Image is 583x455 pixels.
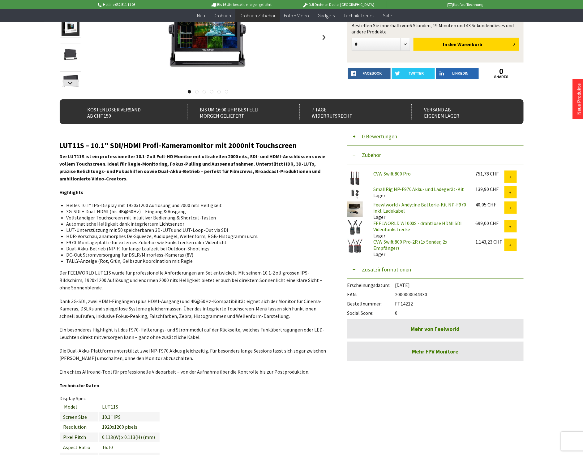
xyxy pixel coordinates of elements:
[347,288,524,297] div: 2000000044330
[383,12,392,19] span: Sale
[347,127,524,146] button: 0 Bewertungen
[457,41,482,47] span: Warenkorb
[240,12,276,19] span: Drohnen Zubehör
[66,252,324,258] li: DC-Out Stromversorgung für DSLR/Mirrorless-Kameras (8V)
[347,342,524,361] a: Mehr FPV Monitore
[347,239,363,253] img: CVW Swift 800 Pro-2R (1x Sender, 2x Empfänger)
[368,220,471,239] div: Lager
[66,233,324,239] li: HDR-Vorschau, anamorphes De-Squeeze, Audiopegel, Wellenform, RGB-Histogramm u.v.m.
[63,424,87,430] span: Resolution
[409,71,424,75] span: twitter
[60,395,87,401] span: Display Spec.
[348,68,391,79] a: facebook
[280,9,314,22] a: Foto + Video
[347,171,363,186] img: CVW Swift 800 Pro
[299,104,398,119] div: 7 Tage Widerrufsrecht
[452,71,469,75] span: LinkedIn
[339,9,379,22] a: Technik-Trends
[60,347,329,362] p: Die Dual-Akku-Plattform unterstützt zwei NP-F970 Akkus gleichzeitig. Für besonders lange Sessions...
[197,12,205,19] span: Neu
[284,12,309,19] span: Foto + Video
[214,12,231,19] span: Drohnen
[352,16,519,35] div: Garantierter Versand Bestellen Sie innerhalb von dieses und andere Produkte.
[193,9,209,22] a: Neu
[347,291,395,297] span: EAN:
[235,9,280,22] a: Drohnen Zubehör
[387,1,483,8] p: Kauf auf Rechnung
[347,186,363,201] img: SmallRig NP-F970 Akku- und Ladegerät-Kit
[347,282,395,288] span: Erscheinungsdatum:
[476,201,504,208] div: 40,05 CHF
[102,404,118,410] span: LUT11S
[66,239,324,245] li: F970-Montageplatte für externes Zubehör wie Funkstrecken oder Videolicht
[60,326,329,341] p: Ein besonderes Highlight ist das F970-Halterungs- und Strommodul auf der Rückseite, welches Funkü...
[63,434,86,440] span: Pixel Pitch
[576,83,582,115] a: Neue Produkte
[60,189,84,195] strong: Highlights
[66,202,324,208] li: Helles 10.1” IPS-Display mit 1920x1200 Auflösung und 2000 nits Helligkeit
[414,38,519,51] button: In den Warenkorb
[443,41,457,47] span: In den
[347,220,363,236] img: FEELWORLD W1000S - drahtlose HDMI SDI Videofunkstrecke
[187,104,286,119] div: Bis um 16:00 Uhr bestellt Morgen geliefert
[344,12,375,19] span: Technik-Trends
[347,146,524,164] button: Zubehör
[60,297,329,320] p: Dank 3G-SDI, zwei HDMI-Eingängen (plus HDMI-Ausgang) und 4K@60Hz-Kompatibilität eignet sich der M...
[102,444,113,451] span: 16:10
[60,153,326,182] strong: Der LUT11S ist ein professioneller 10.1-Zoll Full-HD Monitor mit ultrahellen 2000 nits, SDI- und ...
[102,424,138,430] span: 1920x1200 pixels
[60,269,329,291] p: Der FEELWORLD LUT11S wurde für professionelle Anforderungen am Set entwickelt. Mit seinem 10.1-Zo...
[347,319,524,339] a: Mehr von Feelworld
[373,239,448,251] a: CVW Swift 800 Pro-2R (1x Sender, 2x Empfänger)
[480,75,523,79] a: shares
[373,201,466,214] a: Feewlworld / Andycine Batterie-Kit NP-F970 inkl. Ladekabel
[63,444,91,451] span: Aspect Ratio
[480,68,523,75] a: 0
[314,9,339,22] a: Gadgets
[66,208,324,214] li: 3G-SDI + Dual-HDMI (bis 4K@60Hz) – Eingang & Ausgang
[363,71,382,75] span: facebook
[64,404,77,410] span: Model
[347,297,524,307] div: FT14212
[290,1,387,8] p: DJI Drohnen Dealer [GEOGRAPHIC_DATA]
[63,414,87,420] span: Screen Size
[436,68,479,79] a: LinkedIn
[373,186,464,192] a: SmallRig NP-F970 Akku- und Ladegerät-Kit
[209,9,235,22] a: Drohnen
[102,434,155,440] span: 0.113(W) x 0.113(H) (mm)
[102,414,121,420] span: 10.1" IPS
[411,104,510,119] div: Versand ab eigenem Lager
[347,301,395,307] span: Bestellnummer:
[66,214,324,221] li: Vollständiger Touchscreen mit intuitiver Bedienung & Shortcut-Tasten
[193,1,290,8] p: Bis 16 Uhr bestellt, morgen geliefert.
[476,239,504,245] div: 1.143,23 CHF
[476,186,504,192] div: 139,90 CHF
[66,221,324,227] li: Automatische Helligkeit dank integriertem Lichtsensor
[410,22,492,28] span: 6 Stunden, 19 Minuten und 43 Sekunden
[66,245,324,252] li: Dual-Akku-Betrieb (NP-F) für lange Laufzeit bei Outdoor-Shootings
[66,258,324,264] li: TALLY-Anzeige (Rot, Grün, Gelb) zur Koordination mit Regie
[392,68,435,79] a: twitter
[66,227,324,233] li: LUT-Unterstützung mit 50 speicherbaren 3D-LUTs und LUT-Loop-Out via SDI
[75,104,174,119] div: Kostenloser Versand ab CHF 150
[347,279,524,288] div: [DATE]
[347,260,524,279] button: Zusatzinformationen
[368,239,471,257] div: Lager
[368,201,471,220] div: Lager
[368,186,471,198] div: Lager
[347,201,363,217] img: Feewlworld / Andycine Batterie-Kit NP-F970 inkl. Ladekabel
[60,368,329,375] p: Ein echtes Allround-Tool für professionelle Videoarbeit – von der Aufnahme über die Kontrolle bis...
[347,307,524,316] div: 0
[476,171,504,177] div: 751,78 CHF
[373,171,411,177] a: CVW Swift 800 Pro
[60,141,329,149] h2: LUT11S – 10.1" SDI/HDMI Profi-Kameramonitor mit 2000nit Touchscreen
[97,1,193,8] p: Hotline 032 511 11 03
[476,220,504,226] div: 699,00 CHF
[60,382,100,388] strong: Technische Daten
[318,12,335,19] span: Gadgets
[379,9,397,22] a: Sale
[373,220,462,232] a: FEELWORLD W1000S - drahtlose HDMI SDI Videofunkstrecke
[347,310,395,316] span: Social Score:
